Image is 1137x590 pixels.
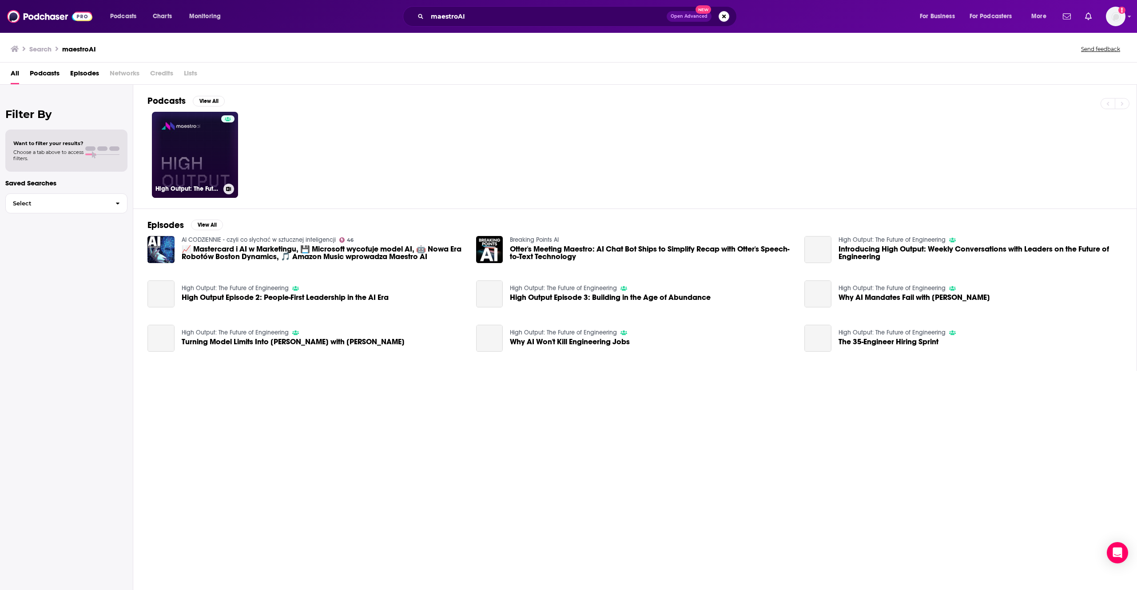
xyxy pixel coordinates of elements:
[839,284,946,292] a: High Output: The Future of Engineering
[147,9,177,24] a: Charts
[155,185,220,193] h3: High Output: The Future of Engineering
[182,245,465,260] a: 📈 Mastercard i AI w Marketingu, 💾 Microsoft wycofuje model AI, 🤖 Nowa Era Robotów Boston Dynamics...
[964,9,1025,24] button: open menu
[5,179,127,187] p: Saved Searches
[1106,7,1125,26] img: User Profile
[804,280,831,307] a: Why AI Mandates Fail with Adil Ajmal
[189,10,221,23] span: Monitoring
[152,112,238,198] a: High Output: The Future of Engineering
[804,325,831,352] a: The 35-Engineer Hiring Sprint
[671,14,708,19] span: Open Advanced
[667,11,712,22] button: Open AdvancedNew
[476,325,503,352] a: Why AI Won't Kill Engineering Jobs
[914,9,966,24] button: open menu
[1031,10,1046,23] span: More
[147,220,184,231] h2: Episodes
[193,96,225,106] button: View All
[153,10,172,23] span: Charts
[147,236,175,263] img: 📈 Mastercard i AI w Marketingu, 💾 Microsoft wycofuje model AI, 🤖 Nowa Era Robotów Boston Dynamics...
[182,294,389,301] a: High Output Episode 2: People-First Leadership in the AI Era
[182,284,289,292] a: High Output: The Future of Engineering
[411,6,745,27] div: Search podcasts, credits, & more...
[510,284,617,292] a: High Output: The Future of Engineering
[110,66,139,84] span: Networks
[1107,542,1128,563] div: Open Intercom Messenger
[510,329,617,336] a: High Output: The Future of Engineering
[476,280,503,307] a: High Output Episode 3: Building in the Age of Abundance
[150,66,173,84] span: Credits
[182,338,405,346] a: Turning Model Limits Into Moats with Troy Astorino
[104,9,148,24] button: open menu
[183,9,232,24] button: open menu
[191,220,223,230] button: View All
[839,294,990,301] span: Why AI Mandates Fail with [PERSON_NAME]
[839,236,946,244] a: High Output: The Future of Engineering
[1059,9,1074,24] a: Show notifications dropdown
[970,10,1012,23] span: For Podcasters
[510,236,559,244] a: Breaking Points AI
[920,10,955,23] span: For Business
[147,220,223,231] a: EpisodesView All
[70,66,99,84] a: Episodes
[804,236,831,263] a: Introducing High Output: Weekly Conversations with Leaders on the Future of Engineering
[339,237,354,243] a: 46
[182,236,336,244] a: AI CODZIENNIE - czyli co słychać w sztucznej inteligencji
[13,140,83,146] span: Want to filter your results?
[510,245,794,260] a: Otter's Meeting Maestro: AI Chat Bot Ships to Simplify Recap with Otter's Speech-to-Text Technology
[147,325,175,352] a: Turning Model Limits Into Moats with Troy Astorino
[510,294,711,301] a: High Output Episode 3: Building in the Age of Abundance
[29,45,52,53] h3: Search
[147,95,186,106] h2: Podcasts
[110,10,136,23] span: Podcasts
[347,238,354,242] span: 46
[696,5,712,14] span: New
[7,8,92,25] img: Podchaser - Follow, Share and Rate Podcasts
[1118,7,1125,14] svg: Add a profile image
[5,108,127,121] h2: Filter By
[427,9,667,24] input: Search podcasts, credits, & more...
[147,95,225,106] a: PodcastsView All
[1106,7,1125,26] span: Logged in as leahlevin
[839,294,990,301] a: Why AI Mandates Fail with Adil Ajmal
[839,338,938,346] a: The 35-Engineer Hiring Sprint
[1106,7,1125,26] button: Show profile menu
[5,193,127,213] button: Select
[11,66,19,84] a: All
[1081,9,1095,24] a: Show notifications dropdown
[184,66,197,84] span: Lists
[1025,9,1057,24] button: open menu
[147,280,175,307] a: High Output Episode 2: People-First Leadership in the AI Era
[1078,45,1123,53] button: Send feedback
[13,149,83,161] span: Choose a tab above to access filters.
[839,245,1122,260] a: Introducing High Output: Weekly Conversations with Leaders on the Future of Engineering
[182,329,289,336] a: High Output: The Future of Engineering
[6,201,108,206] span: Select
[182,338,405,346] span: Turning Model Limits Into [PERSON_NAME] with [PERSON_NAME]
[476,236,503,263] img: Otter's Meeting Maestro: AI Chat Bot Ships to Simplify Recap with Otter's Speech-to-Text Technology
[839,329,946,336] a: High Output: The Future of Engineering
[30,66,60,84] a: Podcasts
[62,45,96,53] h3: maestroAI
[510,338,630,346] a: Why AI Won't Kill Engineering Jobs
